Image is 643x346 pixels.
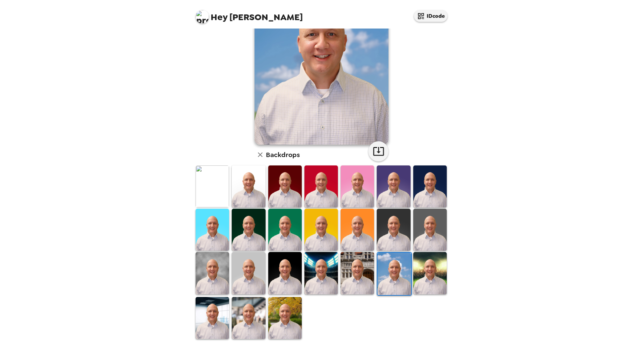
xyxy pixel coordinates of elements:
img: profile pic [196,10,209,23]
img: Original [196,165,229,207]
span: Hey [211,11,227,23]
h6: Backdrops [266,149,300,160]
button: IDcode [414,10,447,22]
span: [PERSON_NAME] [196,7,303,22]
